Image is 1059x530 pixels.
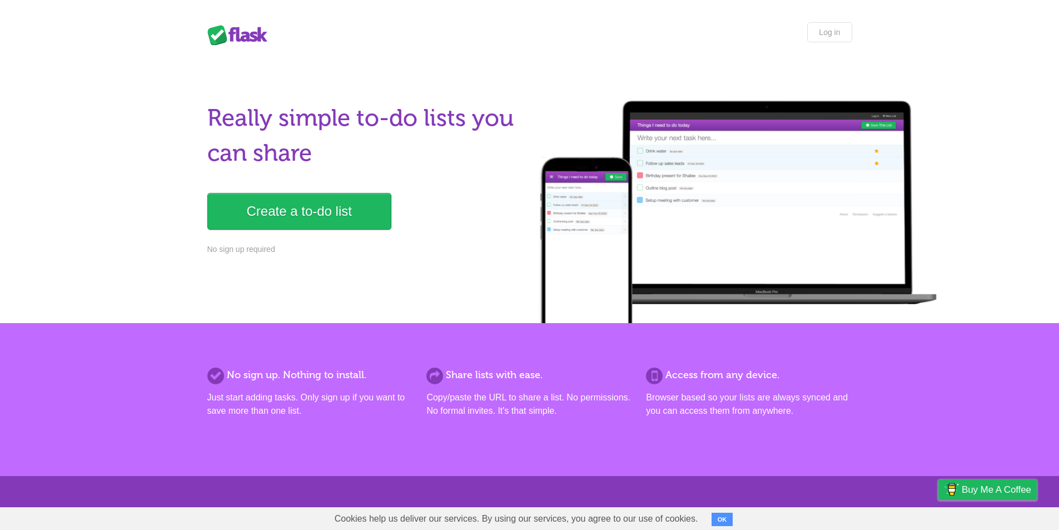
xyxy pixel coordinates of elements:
[938,479,1037,500] a: Buy me a coffee
[207,391,413,418] p: Just start adding tasks. Only sign up if you want to save more than one list.
[207,368,413,383] h2: No sign up. Nothing to install.
[426,391,632,418] p: Copy/paste the URL to share a list. No permissions. No formal invites. It's that simple.
[712,513,733,526] button: OK
[207,193,391,230] a: Create a to-do list
[944,480,959,499] img: Buy me a coffee
[646,368,852,383] h2: Access from any device.
[207,244,523,255] p: No sign up required
[324,508,709,530] span: Cookies help us deliver our services. By using our services, you agree to our use of cookies.
[807,22,852,42] a: Log in
[646,391,852,418] p: Browser based so your lists are always synced and you can access them from anywhere.
[426,368,632,383] h2: Share lists with ease.
[207,101,523,171] h1: Really simple to-do lists you can share
[962,480,1031,499] span: Buy me a coffee
[207,25,274,45] div: Flask Lists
